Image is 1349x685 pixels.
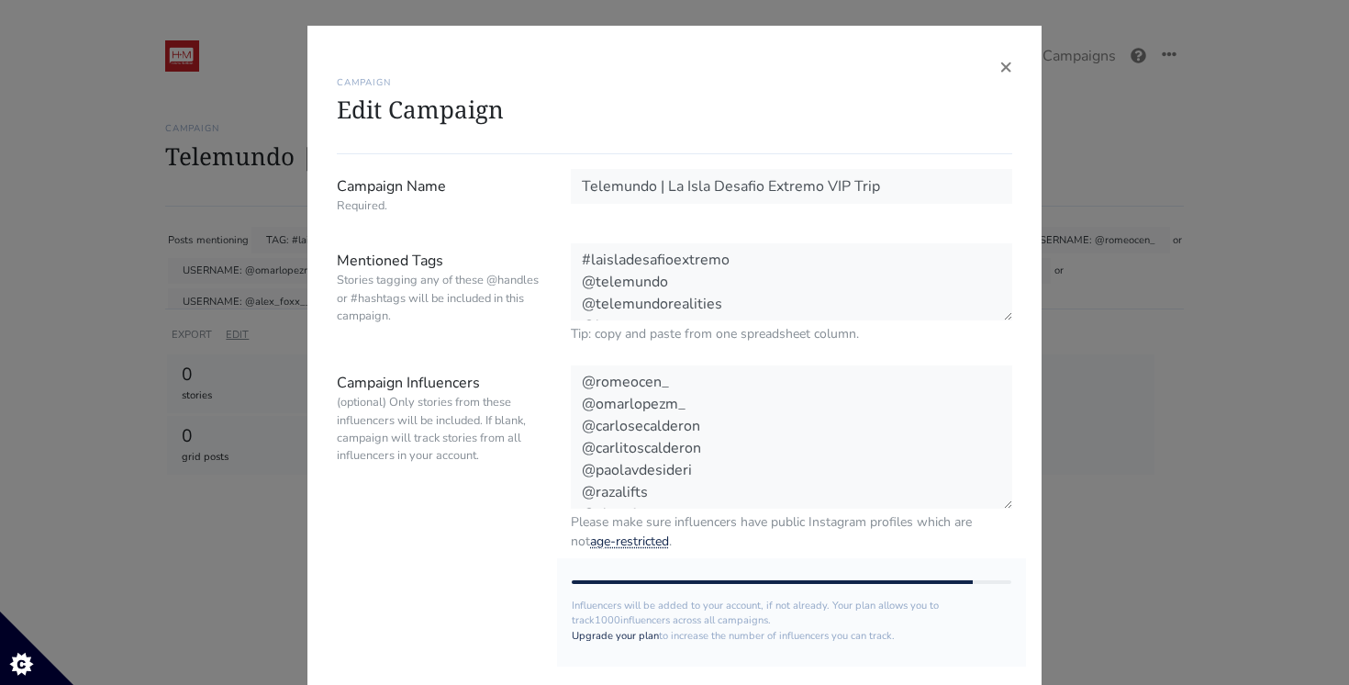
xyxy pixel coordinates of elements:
[337,197,543,215] small: Required.
[323,243,557,343] label: Mentioned Tags
[571,512,1012,551] small: Please make sure influencers have public Instagram profiles which are not .
[337,272,543,325] small: Stories tagging any of these @handles or #hashtags will be included in this campaign.
[571,324,1012,343] small: Tip: copy and paste from one spreadsheet column.
[571,169,1012,204] input: Campaign Name
[337,77,1012,88] h6: CAMPAIGN
[323,169,557,221] label: Campaign Name
[999,55,1012,77] button: Close
[337,95,1012,124] h1: Edit Campaign
[337,394,543,465] small: (optional) Only stories from these influencers will be included. If blank, campaign will track st...
[571,365,1012,509] textarea: @romeocen_ @omarlopezm_ @carlosecalderon @carlitoscalderon @paolavdesideri @razalifts @alex_foxx_...
[323,365,557,551] label: Campaign Influencers
[999,51,1012,81] span: ×
[572,629,659,643] a: Upgrade your plan
[571,243,1012,320] textarea: #laisladesafioextremo @telemundo @telemundorealities @hm_comms @laislatlmd
[557,558,1026,667] div: Influencers will be added to your account, if not already. Your plan allows you to track influenc...
[572,629,1011,645] p: to increase the number of influencers you can track.
[590,533,669,550] a: age-restricted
